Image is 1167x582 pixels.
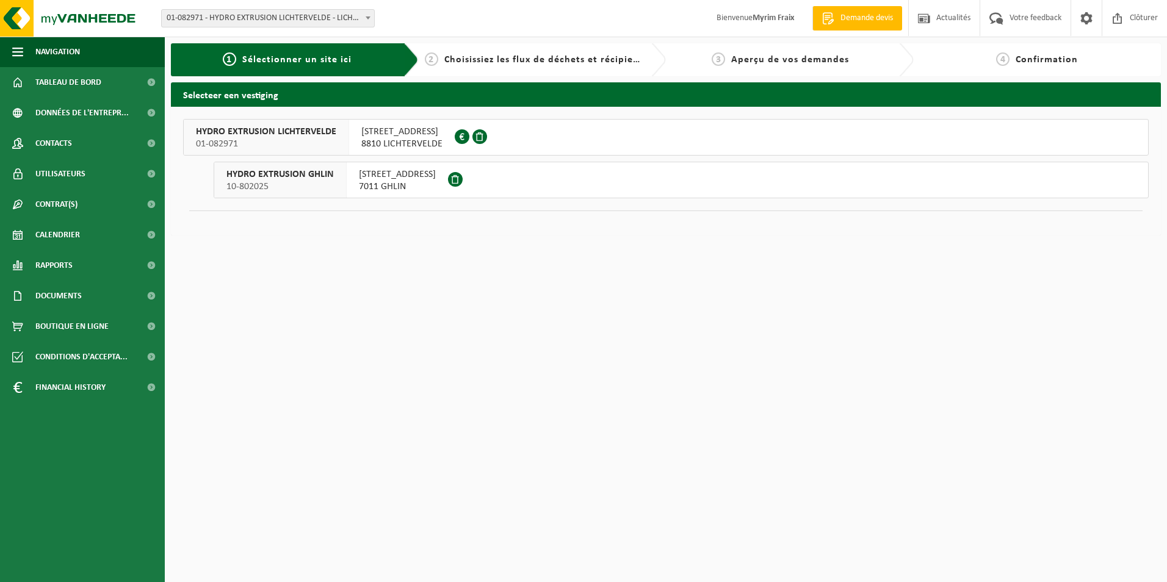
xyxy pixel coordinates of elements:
[171,82,1161,106] h2: Selecteer een vestiging
[359,168,436,181] span: [STREET_ADDRESS]
[162,10,374,27] span: 01-082971 - HYDRO EXTRUSION LICHTERVELDE - LICHTERVELDE
[226,181,334,193] span: 10-802025
[35,342,128,372] span: Conditions d'accepta...
[196,138,336,150] span: 01-082971
[425,52,438,66] span: 2
[35,220,80,250] span: Calendrier
[35,311,109,342] span: Boutique en ligne
[35,67,101,98] span: Tableau de bord
[183,119,1149,156] button: HYDRO EXTRUSION LICHTERVELDE 01-082971 [STREET_ADDRESS]8810 LICHTERVELDE
[35,159,85,189] span: Utilisateurs
[35,372,106,403] span: Financial History
[35,98,129,128] span: Données de l'entrepr...
[837,12,896,24] span: Demande devis
[361,138,443,150] span: 8810 LICHTERVELDE
[214,162,1149,198] button: HYDRO EXTRUSION GHLIN 10-802025 [STREET_ADDRESS]7011 GHLIN
[35,128,72,159] span: Contacts
[35,250,73,281] span: Rapports
[223,52,236,66] span: 1
[196,126,336,138] span: HYDRO EXTRUSION LICHTERVELDE
[35,281,82,311] span: Documents
[35,37,80,67] span: Navigation
[242,55,352,65] span: Sélectionner un site ici
[712,52,725,66] span: 3
[359,181,436,193] span: 7011 GHLIN
[812,6,902,31] a: Demande devis
[161,9,375,27] span: 01-082971 - HYDRO EXTRUSION LICHTERVELDE - LICHTERVELDE
[753,13,794,23] strong: Myrim Fraix
[731,55,849,65] span: Aperçu de vos demandes
[226,168,334,181] span: HYDRO EXTRUSION GHLIN
[444,55,648,65] span: Choisissiez les flux de déchets et récipients
[996,52,1010,66] span: 4
[361,126,443,138] span: [STREET_ADDRESS]
[35,189,78,220] span: Contrat(s)
[1016,55,1078,65] span: Confirmation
